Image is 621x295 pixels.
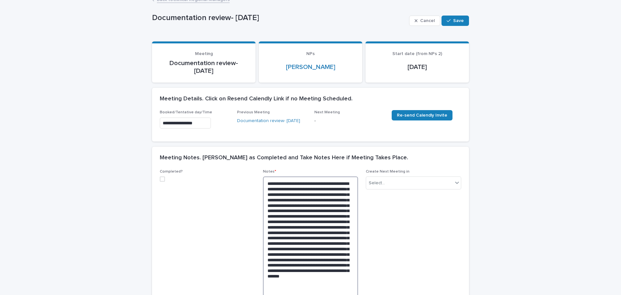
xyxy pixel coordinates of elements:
span: Create Next Meeting in [366,170,409,174]
span: Notes [263,170,276,174]
span: Next Meeting [314,110,340,114]
a: Documentation review- [DATE] [237,118,300,124]
h2: Meeting Notes. [PERSON_NAME] as Completed and Take Notes Here if Meeting Takes Place. [160,154,408,162]
span: Start date (from NPs 2) [392,51,442,56]
div: Select... [369,180,385,187]
a: Re-send Calendly Invite [392,110,452,120]
span: NPs [306,51,315,56]
button: Save [441,16,469,26]
span: Booked/Tentative day/Time [160,110,212,114]
p: - [314,118,384,124]
button: Cancel [409,16,440,26]
p: Documentation review- [DATE] [160,59,248,75]
span: Previous Meeting [237,110,270,114]
p: [DATE] [373,63,461,71]
span: Cancel [420,18,435,23]
span: Save [453,18,464,23]
span: Re-send Calendly Invite [397,113,447,118]
span: Meeting [195,51,213,56]
p: Documentation review- [DATE] [152,13,407,23]
span: Completed? [160,170,183,174]
a: [PERSON_NAME] [286,63,335,71]
h2: Meeting Details. Click on Resend Calendly Link if no Meeting Scheduled. [160,96,353,103]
